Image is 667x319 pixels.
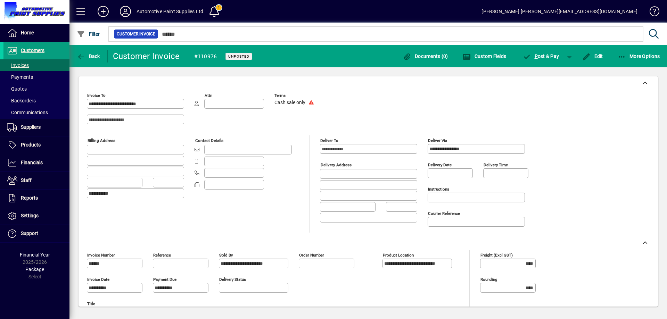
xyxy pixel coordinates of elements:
span: Edit [582,53,603,59]
mat-label: Payment due [153,277,176,282]
span: Financial Year [20,252,50,258]
a: Quotes [3,83,69,95]
span: ost & Pay [522,53,559,59]
span: Settings [21,213,39,218]
mat-label: Reference [153,253,171,258]
div: [PERSON_NAME] [PERSON_NAME][EMAIL_ADDRESS][DOMAIN_NAME] [481,6,637,17]
a: Home [3,24,69,42]
button: Post & Pay [519,50,562,62]
a: Invoices [3,59,69,71]
button: Edit [580,50,605,62]
mat-label: Sold by [219,253,233,258]
mat-label: Freight (excl GST) [480,253,513,258]
span: Documents (0) [403,53,448,59]
span: Reports [21,195,38,201]
a: Support [3,225,69,242]
mat-label: Rounding [480,277,497,282]
div: #110976 [194,51,217,62]
span: Payments [7,74,33,80]
button: Filter [75,28,102,40]
button: Profile [114,5,137,18]
span: Back [77,53,100,59]
span: Custom Fields [462,53,506,59]
mat-label: Deliver To [320,138,338,143]
span: Products [21,142,41,148]
mat-label: Delivery status [219,277,246,282]
span: Invoices [7,62,29,68]
a: Knowledge Base [644,1,658,24]
span: More Options [618,53,660,59]
mat-label: Invoice date [87,277,109,282]
mat-label: Invoice To [87,93,106,98]
span: Package [25,267,44,272]
span: Quotes [7,86,27,92]
button: Documents (0) [401,50,450,62]
div: Automotive Paint Supplies Ltd [137,6,203,17]
mat-label: Invoice number [87,253,115,258]
a: Reports [3,190,69,207]
span: Filter [77,31,100,37]
mat-label: Delivery date [428,162,452,167]
a: Settings [3,207,69,225]
button: Back [75,50,102,62]
mat-label: Instructions [428,187,449,192]
app-page-header-button: Back [69,50,108,62]
button: Custom Fields [461,50,508,62]
mat-label: Delivery time [484,162,508,167]
span: Staff [21,177,32,183]
a: Communications [3,107,69,118]
span: P [535,53,538,59]
span: Backorders [7,98,36,103]
a: Staff [3,172,69,189]
mat-label: Courier Reference [428,211,460,216]
span: Terms [274,93,316,98]
mat-label: Title [87,301,95,306]
a: Payments [3,71,69,83]
span: Unposted [228,54,249,59]
span: Financials [21,160,43,165]
div: Customer Invoice [113,51,180,62]
button: Add [92,5,114,18]
mat-label: Attn [205,93,212,98]
a: Suppliers [3,119,69,136]
mat-label: Product location [383,253,414,258]
span: Home [21,30,34,35]
span: Cash sale only [274,100,305,106]
span: Communications [7,110,48,115]
mat-label: Deliver via [428,138,447,143]
a: Backorders [3,95,69,107]
span: Support [21,230,38,236]
a: Financials [3,154,69,171]
span: Suppliers [21,124,41,130]
span: Customers [21,48,44,53]
mat-label: Order number [299,253,324,258]
button: More Options [616,50,662,62]
span: Customer Invoice [117,31,155,37]
a: Products [3,136,69,154]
